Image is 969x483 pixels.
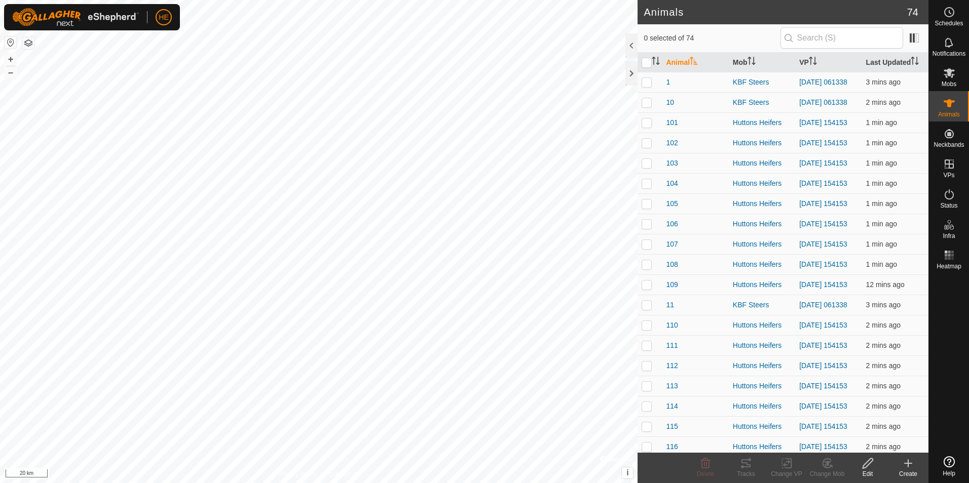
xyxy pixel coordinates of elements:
[866,422,901,430] span: 15 Sept 2025, 10:14 am
[22,37,34,49] button: Map Layers
[733,279,791,290] div: Huttons Heifers
[799,321,847,329] a: [DATE] 154153
[666,259,678,270] span: 108
[943,172,954,178] span: VPs
[733,77,791,88] div: KBF Steers
[666,279,678,290] span: 109
[733,117,791,128] div: Huttons Heifers
[799,442,847,451] a: [DATE] 154153
[733,219,791,229] div: Huttons Heifers
[799,179,847,187] a: [DATE] 154153
[159,12,168,23] span: HE
[780,27,903,49] input: Search (S)
[799,402,847,410] a: [DATE] 154153
[799,98,847,106] a: [DATE] 061338
[934,142,964,148] span: Neckbands
[726,469,766,478] div: Tracks
[807,469,847,478] div: Change Mob
[866,118,897,127] span: 15 Sept 2025, 10:14 am
[866,260,897,268] span: 15 Sept 2025, 10:14 am
[866,321,901,329] span: 15 Sept 2025, 10:14 am
[799,159,847,167] a: [DATE] 154153
[866,280,905,289] span: 15 Sept 2025, 10:04 am
[666,198,678,209] span: 105
[911,58,919,66] p-sorticon: Activate to sort
[733,259,791,270] div: Huttons Heifers
[907,5,918,20] span: 74
[666,320,678,331] span: 110
[666,77,670,88] span: 1
[866,220,897,228] span: 15 Sept 2025, 10:14 am
[666,219,678,229] span: 106
[809,58,817,66] p-sorticon: Activate to sort
[733,300,791,310] div: KBF Steers
[866,301,901,309] span: 15 Sept 2025, 10:13 am
[690,58,698,66] p-sorticon: Activate to sort
[666,441,678,452] span: 116
[666,401,678,412] span: 114
[644,33,780,44] span: 0 selected of 74
[799,240,847,248] a: [DATE] 154153
[666,340,678,351] span: 111
[733,421,791,432] div: Huttons Heifers
[733,198,791,209] div: Huttons Heifers
[5,36,17,49] button: Reset Map
[866,179,897,187] span: 15 Sept 2025, 10:14 am
[733,381,791,391] div: Huttons Heifers
[938,111,960,117] span: Animals
[799,139,847,147] a: [DATE] 154153
[766,469,807,478] div: Change VP
[5,66,17,78] button: –
[799,280,847,289] a: [DATE] 154153
[866,240,897,248] span: 15 Sept 2025, 10:14 am
[799,301,847,309] a: [DATE] 061338
[937,263,961,269] span: Heatmap
[733,441,791,452] div: Huttons Heifers
[666,117,678,128] span: 101
[888,469,928,478] div: Create
[733,340,791,351] div: Huttons Heifers
[733,239,791,250] div: Huttons Heifers
[666,158,678,169] span: 103
[279,470,317,479] a: Privacy Policy
[847,469,888,478] div: Edit
[799,341,847,349] a: [DATE] 154153
[935,20,963,26] span: Schedules
[733,401,791,412] div: Huttons Heifers
[799,220,847,228] a: [DATE] 154153
[929,452,969,480] a: Help
[733,138,791,148] div: Huttons Heifers
[799,422,847,430] a: [DATE] 154153
[666,178,678,189] span: 104
[652,58,660,66] p-sorticon: Activate to sort
[748,58,756,66] p-sorticon: Activate to sort
[866,382,901,390] span: 15 Sept 2025, 10:14 am
[622,467,633,478] button: i
[866,402,901,410] span: 15 Sept 2025, 10:14 am
[733,320,791,331] div: Huttons Heifers
[733,360,791,371] div: Huttons Heifers
[866,341,901,349] span: 15 Sept 2025, 10:14 am
[666,138,678,148] span: 102
[943,233,955,239] span: Infra
[799,260,847,268] a: [DATE] 154153
[666,381,678,391] span: 113
[729,53,795,72] th: Mob
[697,470,715,477] span: Delete
[943,470,955,476] span: Help
[626,468,628,477] span: i
[662,53,728,72] th: Animal
[329,470,359,479] a: Contact Us
[733,158,791,169] div: Huttons Heifers
[799,199,847,208] a: [DATE] 154153
[866,159,897,167] span: 15 Sept 2025, 10:14 am
[5,53,17,65] button: +
[795,53,862,72] th: VP
[866,442,901,451] span: 15 Sept 2025, 10:14 am
[799,361,847,370] a: [DATE] 154153
[866,98,901,106] span: 15 Sept 2025, 10:14 am
[933,51,965,57] span: Notifications
[666,360,678,371] span: 112
[733,97,791,108] div: KBF Steers
[799,118,847,127] a: [DATE] 154153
